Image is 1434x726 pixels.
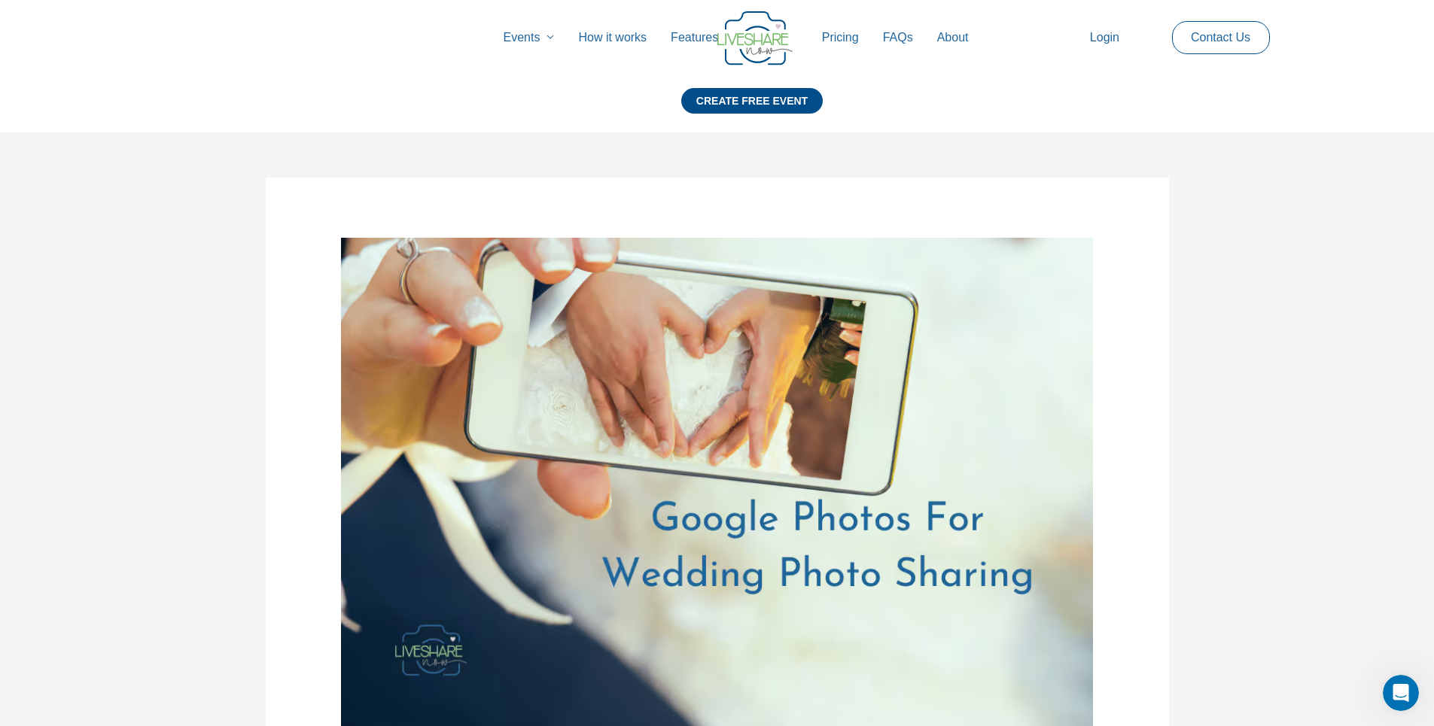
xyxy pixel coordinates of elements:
[810,14,871,62] a: Pricing
[681,88,823,114] div: CREATE FREE EVENT
[26,14,1408,62] nav: Site Navigation
[659,14,730,62] a: Features
[871,14,925,62] a: FAQs
[1179,22,1262,53] a: Contact Us
[566,14,659,62] a: How it works
[717,11,793,65] img: Group 14 | Live Photo Slideshow for Events | Create Free Events Album for Any Occasion
[681,88,823,132] a: CREATE FREE EVENT
[1383,675,1419,711] iframe: Intercom live chat
[492,14,567,62] a: Events
[925,14,981,62] a: About
[1078,14,1131,62] a: Login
